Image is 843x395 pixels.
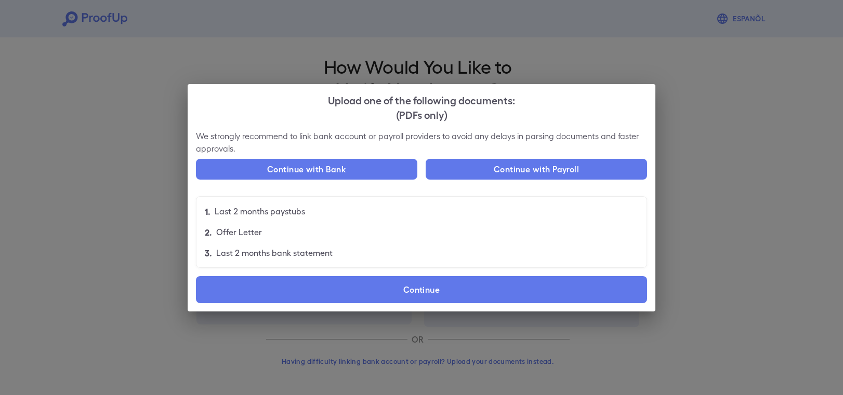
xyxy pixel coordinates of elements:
p: 1. [205,205,210,217]
button: Continue with Payroll [426,159,647,180]
div: (PDFs only) [196,107,647,121]
p: Last 2 months bank statement [216,247,333,259]
p: We strongly recommend to link bank account or payroll providers to avoid any delays in parsing do... [196,130,647,155]
h2: Upload one of the following documents: [188,84,655,130]
p: 2. [205,226,212,238]
p: Offer Letter [216,226,262,238]
button: Continue with Bank [196,159,417,180]
label: Continue [196,276,647,303]
p: Last 2 months paystubs [215,205,305,217]
p: 3. [205,247,212,259]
